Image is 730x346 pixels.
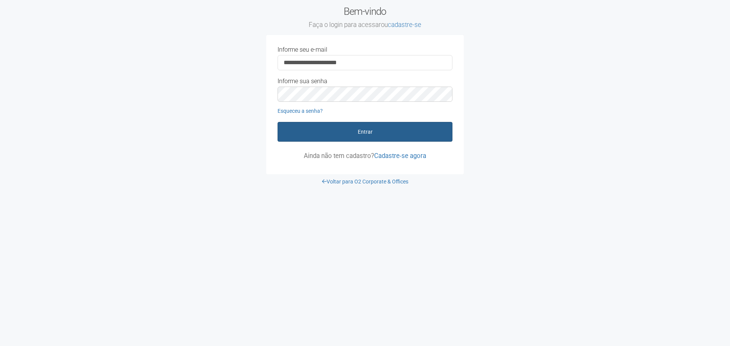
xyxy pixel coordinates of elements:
[266,6,464,29] h2: Bem-vindo
[322,179,408,185] a: Voltar para O2 Corporate & Offices
[266,21,464,29] small: Faça o login para acessar
[278,122,452,142] button: Entrar
[374,152,426,160] a: Cadastre-se agora
[278,108,323,114] a: Esqueceu a senha?
[278,78,327,85] label: Informe sua senha
[278,152,452,159] p: Ainda não tem cadastro?
[388,21,421,28] a: cadastre-se
[278,46,327,53] label: Informe seu e-mail
[381,21,421,28] span: ou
